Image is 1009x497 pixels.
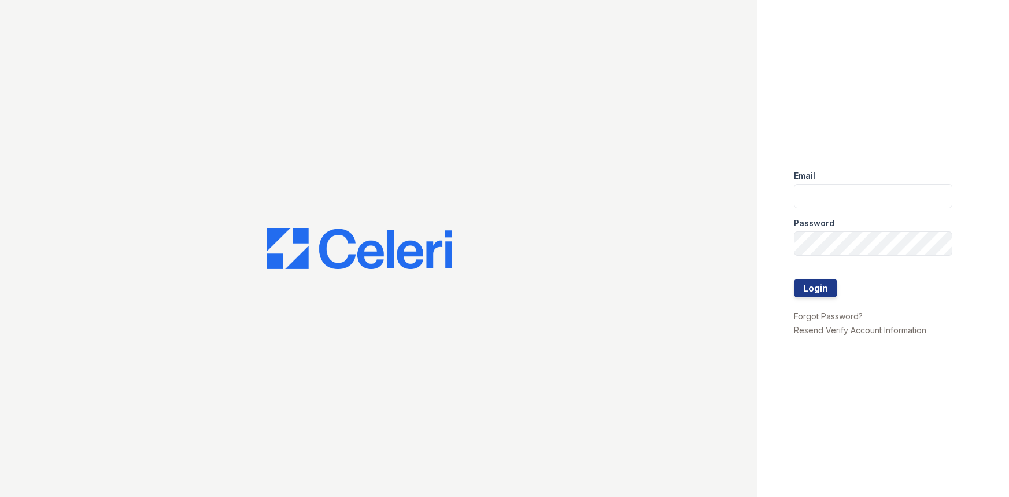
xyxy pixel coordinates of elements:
[794,311,863,321] a: Forgot Password?
[267,228,452,270] img: CE_Logo_Blue-a8612792a0a2168367f1c8372b55b34899dd931a85d93a1a3d3e32e68fde9ad4.png
[794,325,926,335] a: Resend Verify Account Information
[794,170,815,182] label: Email
[794,279,837,297] button: Login
[794,218,834,229] label: Password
